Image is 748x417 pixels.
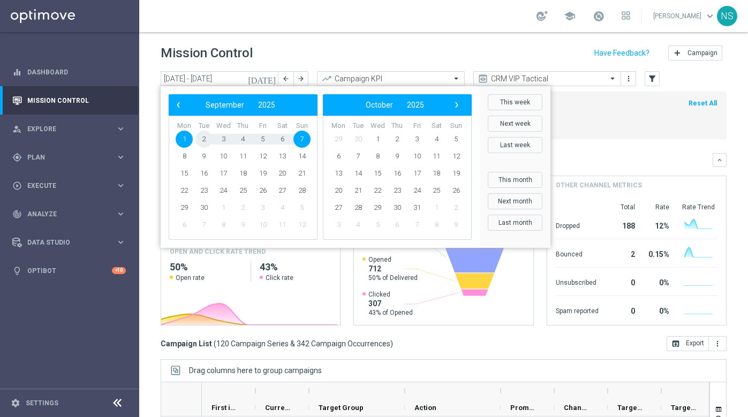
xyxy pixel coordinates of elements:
[12,86,126,115] div: Mission Control
[350,182,367,199] span: 21
[607,245,635,262] div: 2
[317,71,465,86] ng-select: Campaign KPI
[644,301,669,319] div: 0%
[26,400,58,406] a: Settings
[556,180,642,190] h4: Other channel metrics
[12,181,126,190] div: play_circle_outline Execute keyboard_arrow_right
[713,153,727,167] button: keyboard_arrow_down
[27,183,116,189] span: Execute
[652,8,717,24] a: [PERSON_NAME]keyboard_arrow_down
[254,216,271,233] span: 10
[12,68,126,77] div: equalizer Dashboard
[12,181,116,191] div: Execute
[116,124,126,134] i: keyboard_arrow_right
[273,122,292,131] th: weekday
[409,165,426,182] span: 17
[330,199,347,216] span: 27
[369,165,386,182] span: 15
[12,96,126,105] button: Mission Control
[428,148,445,165] span: 11
[488,116,542,132] button: Next week
[409,216,426,233] span: 7
[161,46,253,61] h1: Mission Control
[645,71,660,86] button: filter_alt
[254,148,271,165] span: 12
[27,126,116,132] span: Explore
[368,274,418,282] span: 50% of Delivered
[176,131,193,148] span: 1
[293,71,308,86] button: arrow_forward
[671,339,680,348] i: open_in_browser
[704,10,716,22] span: keyboard_arrow_down
[329,122,349,131] th: weekday
[293,199,311,216] span: 5
[274,182,291,199] span: 27
[116,152,126,162] i: keyboard_arrow_right
[251,98,282,112] button: 2025
[326,98,464,112] bs-datepicker-navigation-view: ​ ​ ​
[414,404,436,412] span: Action
[623,72,634,85] button: more_vert
[12,210,126,218] button: track_changes Analyze keyboard_arrow_right
[27,154,116,161] span: Plan
[297,75,305,82] i: arrow_forward
[176,274,205,282] span: Open rate
[214,339,216,348] span: (
[12,238,126,247] button: Data Studio keyboard_arrow_right
[12,125,126,133] div: person_search Explore keyboard_arrow_right
[116,180,126,191] i: keyboard_arrow_right
[266,274,293,282] span: Click rate
[235,199,252,216] span: 2
[428,165,445,182] span: 18
[170,261,242,274] h2: 50%
[488,137,542,153] button: Last week
[215,165,232,182] span: 17
[195,199,213,216] span: 30
[428,199,445,216] span: 1
[368,299,413,308] span: 307
[428,216,445,233] span: 8
[161,71,278,86] input: Select date range
[488,172,542,188] button: This month
[246,71,278,87] button: [DATE]
[407,122,427,131] th: weekday
[195,148,213,165] span: 9
[330,131,347,148] span: 29
[254,199,271,216] span: 3
[12,256,126,285] div: Optibot
[448,182,465,199] span: 26
[427,122,447,131] th: weekday
[359,98,400,112] button: October
[12,153,116,162] div: Plan
[369,199,386,216] span: 29
[510,404,536,412] span: Promotions
[321,73,332,84] i: trending_up
[389,216,406,233] span: 6
[409,131,426,148] span: 3
[194,122,214,131] th: weekday
[687,49,717,57] span: Campaign
[448,148,465,165] span: 12
[215,131,232,148] span: 3
[682,203,717,211] div: Rate Trend
[176,165,193,182] span: 15
[258,101,275,109] span: 2025
[644,273,669,290] div: 0%
[274,165,291,182] span: 20
[330,148,347,165] span: 6
[293,131,311,148] span: 7
[274,131,291,148] span: 6
[369,182,386,199] span: 22
[253,122,273,131] th: weekday
[607,216,635,233] div: 188
[556,301,599,319] div: Spam reported
[12,153,22,162] i: gps_fixed
[389,165,406,182] span: 16
[488,193,542,209] button: Next month
[206,101,244,109] span: September
[12,209,22,219] i: track_changes
[12,153,126,162] button: gps_fixed Plan keyboard_arrow_right
[176,182,193,199] span: 22
[673,49,682,57] i: add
